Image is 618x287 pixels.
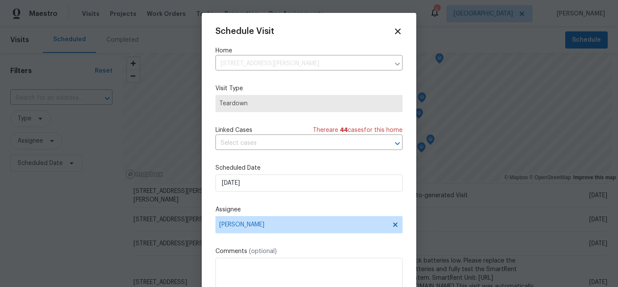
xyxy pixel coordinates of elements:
[215,57,390,70] input: Enter in an address
[215,174,403,192] input: M/D/YYYY
[215,46,403,55] label: Home
[219,99,399,108] span: Teardown
[219,221,388,228] span: [PERSON_NAME]
[215,137,379,150] input: Select cases
[215,27,274,36] span: Schedule Visit
[249,248,277,254] span: (optional)
[391,137,403,150] button: Open
[215,164,403,172] label: Scheduled Date
[340,127,348,133] span: 44
[313,126,403,134] span: There are case s for this home
[393,27,403,36] span: Close
[215,126,252,134] span: Linked Cases
[215,247,403,256] label: Comments
[215,84,403,93] label: Visit Type
[215,205,403,214] label: Assignee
